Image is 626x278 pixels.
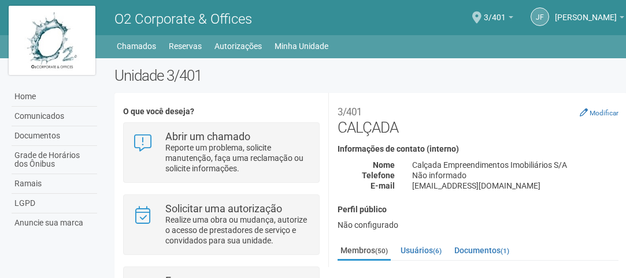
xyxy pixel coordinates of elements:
[165,142,310,174] p: Reporte um problema, solicite manutenção, faça uma reclamação ou solicite informações.
[169,38,202,54] a: Reservas
[214,38,262,54] a: Autorizações
[165,202,282,215] strong: Solicitar uma autorização
[590,109,618,117] small: Modificar
[165,215,310,246] p: Realize uma obra ou mudança, autorize o acesso de prestadores de serviço e convidados para sua un...
[484,2,506,22] span: 3/401
[12,87,97,107] a: Home
[371,181,395,190] strong: E-mail
[375,247,388,255] small: (50)
[555,14,624,24] a: [PERSON_NAME]
[398,242,445,259] a: Usuários(6)
[12,174,97,194] a: Ramais
[484,14,513,24] a: 3/401
[117,38,156,54] a: Chamados
[338,145,618,153] h4: Informações de contato (interno)
[338,102,618,136] h2: CALÇADA
[338,205,618,214] h4: Perfil público
[275,38,328,54] a: Minha Unidade
[12,107,97,126] a: Comunicados
[501,247,509,255] small: (1)
[373,160,395,170] strong: Nome
[362,171,395,180] strong: Telefone
[123,107,319,116] h4: O que você deseja?
[531,7,549,26] a: JF
[114,11,252,27] span: O2 Corporate & Offices
[9,6,95,75] img: logo.jpg
[451,242,512,259] a: Documentos(1)
[165,130,250,142] strong: Abrir um chamado
[338,220,618,230] div: Não configurado
[12,126,97,146] a: Documentos
[433,247,442,255] small: (6)
[12,194,97,213] a: LGPD
[12,146,97,174] a: Grade de Horários dos Ônibus
[555,2,617,22] span: Jaidete Freitas
[132,204,310,246] a: Solicitar uma autorização Realize uma obra ou mudança, autorize o acesso de prestadores de serviç...
[12,213,97,232] a: Anuncie sua marca
[338,106,362,118] small: 3/401
[132,132,310,174] a: Abrir um chamado Reporte um problema, solicite manutenção, faça uma reclamação ou solicite inform...
[580,108,618,117] a: Modificar
[338,242,391,261] a: Membros(50)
